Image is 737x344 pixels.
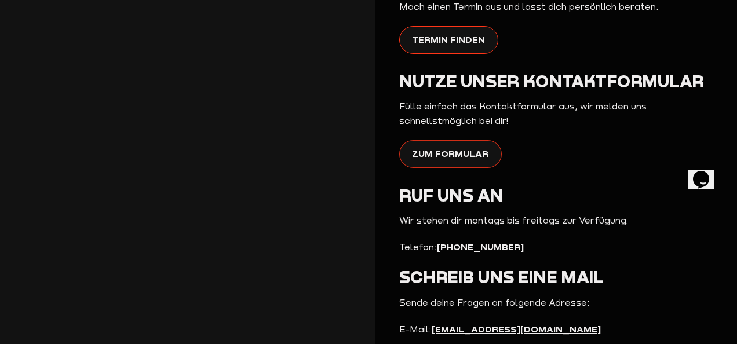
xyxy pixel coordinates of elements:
[412,147,488,161] span: Zum Formular
[399,322,689,336] p: E-Mail:
[399,185,503,205] span: Ruf uns an
[688,155,725,189] iframe: chat widget
[399,240,689,254] p: Telefon:
[399,213,689,228] p: Wir stehen dir montags bis freitags zur Verfügung.
[399,295,689,310] p: Sende deine Fragen an folgende Adresse:
[437,241,524,252] strong: [PHONE_NUMBER]
[432,324,601,334] a: [EMAIL_ADDRESS][DOMAIN_NAME]
[399,140,502,168] a: Zum Formular
[399,26,498,54] a: Termin finden
[399,99,689,128] p: Fülle einfach das Kontaktformular aus, wir melden uns schnellstmöglich bei dir!
[399,266,604,287] span: Schreib uns eine Mail
[412,32,485,47] span: Termin finden
[399,71,704,91] span: Nutze unser Kontaktformular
